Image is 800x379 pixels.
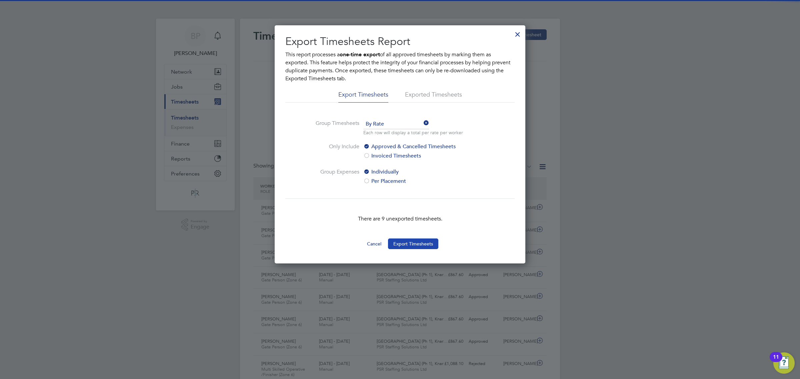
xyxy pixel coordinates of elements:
span: By Rate [363,119,429,129]
label: Only Include [309,143,359,160]
h2: Export Timesheets Report [285,35,515,49]
label: Per Placement [363,177,475,185]
label: Invoiced Timesheets [363,152,475,160]
button: Cancel [362,238,387,249]
button: Export Timesheets [388,238,438,249]
li: Exported Timesheets [405,91,462,103]
p: There are 9 unexported timesheets. [285,215,515,223]
p: This report processes a of all approved timesheets by marking them as exported. This feature help... [285,51,515,83]
button: Open Resource Center, 11 new notifications [773,352,795,374]
b: one-time export [340,51,380,58]
label: Group Timesheets [309,119,359,135]
p: Each row will display a total per rate per worker [363,129,463,136]
div: 11 [773,357,779,366]
label: Group Expenses [309,168,359,185]
label: Approved & Cancelled Timesheets [363,143,475,151]
label: Individually [363,168,475,176]
li: Export Timesheets [338,91,388,103]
